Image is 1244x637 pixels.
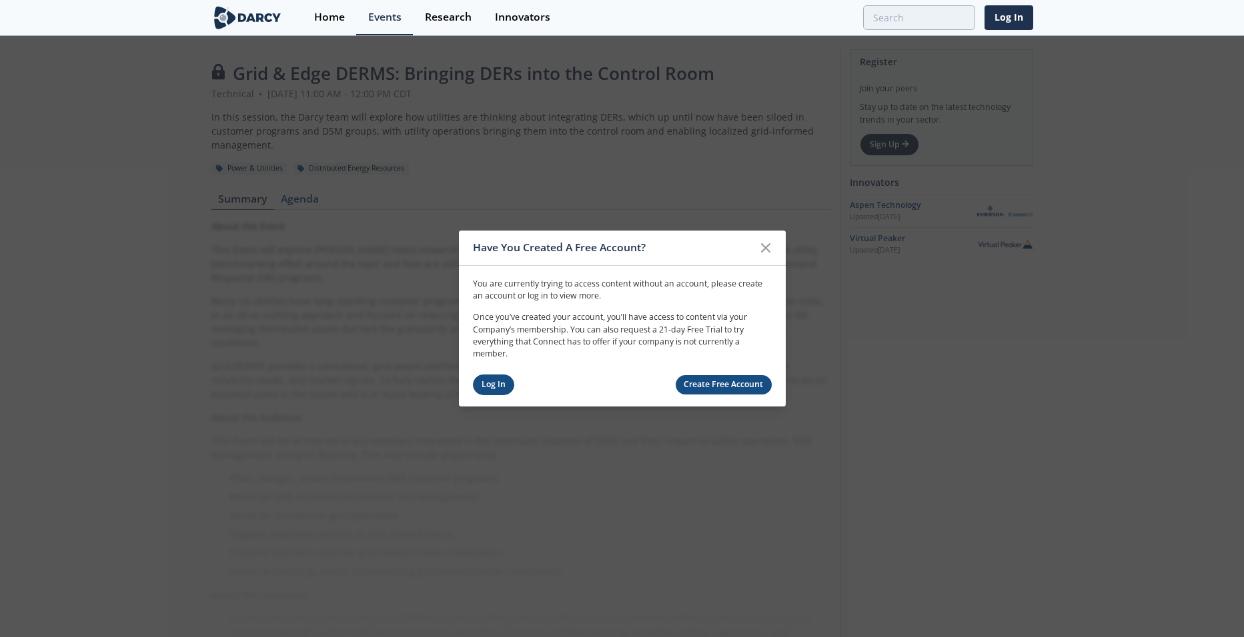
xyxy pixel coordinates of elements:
[473,374,515,395] a: Log In
[211,6,284,29] img: logo-wide.svg
[985,5,1033,30] a: Log In
[368,12,402,23] div: Events
[676,375,772,394] a: Create Free Account
[473,235,754,261] div: Have You Created A Free Account?
[314,12,345,23] div: Home
[473,277,772,302] p: You are currently trying to access content without an account, please create an account or log in...
[473,311,772,360] p: Once you’ve created your account, you’ll have access to content via your Company’s membership. Yo...
[425,12,472,23] div: Research
[495,12,550,23] div: Innovators
[863,5,975,30] input: Advanced Search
